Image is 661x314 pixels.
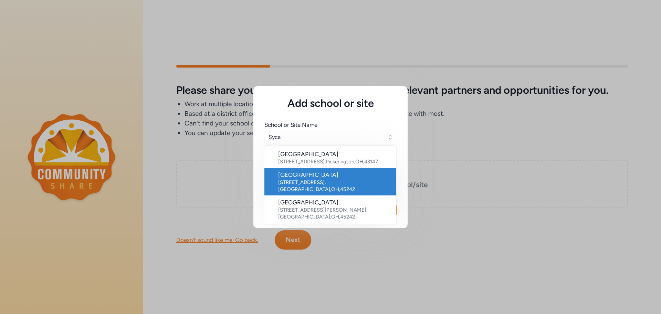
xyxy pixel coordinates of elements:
[278,179,390,193] div: [STREET_ADDRESS] , [GEOGRAPHIC_DATA] , OH , 45242
[278,150,390,158] div: [GEOGRAPHIC_DATA]
[278,198,390,206] div: [GEOGRAPHIC_DATA]
[278,171,390,179] div: [GEOGRAPHIC_DATA]
[264,121,317,129] div: School or Site Name
[264,97,397,110] h5: Add school or site
[278,158,390,165] div: [STREET_ADDRESS] , Pickerington , OH , 43147
[264,130,396,144] input: Enter school name...
[278,206,390,220] div: [STREET_ADDRESS][PERSON_NAME] , [GEOGRAPHIC_DATA] , OH , 45242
